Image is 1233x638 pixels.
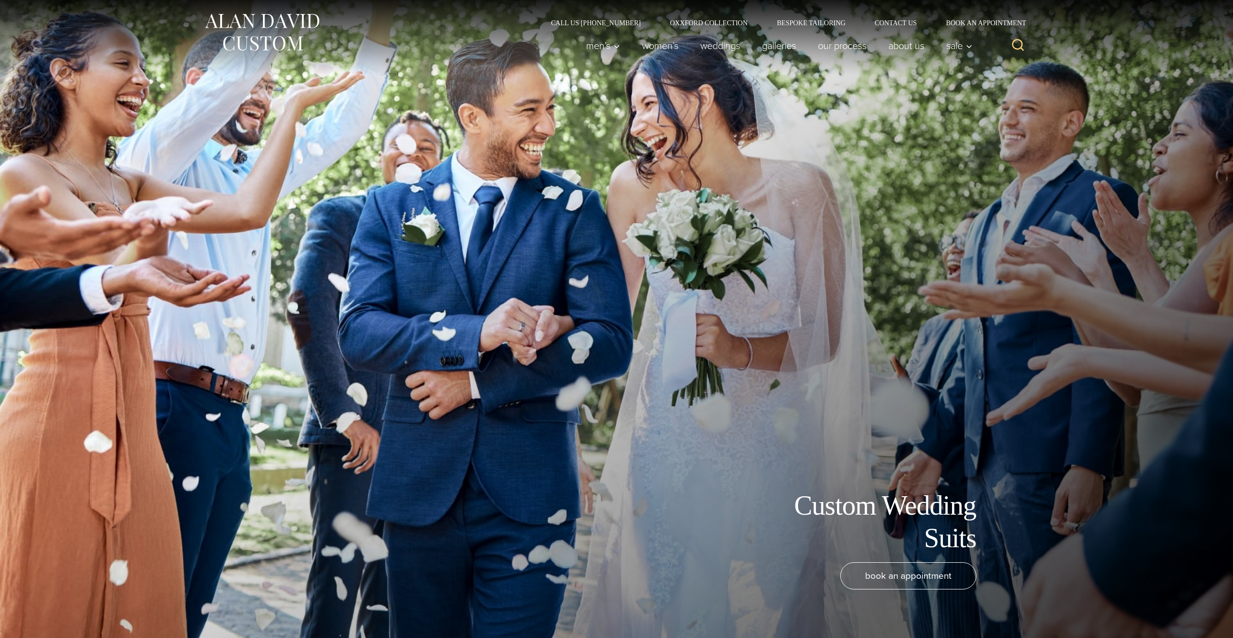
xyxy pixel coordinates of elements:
button: View Search Form [1007,34,1030,57]
h1: Custom Wedding Suits [758,489,976,554]
a: weddings [689,36,751,55]
nav: Primary Navigation [575,36,977,55]
a: About Us [877,36,935,55]
a: Book an Appointment [931,19,1029,26]
a: Call Us [PHONE_NUMBER] [537,19,656,26]
span: book an appointment [865,569,952,583]
nav: Secondary Navigation [537,19,1030,26]
span: Sale [946,41,973,50]
a: book an appointment [840,562,976,589]
a: Oxxford Collection [655,19,762,26]
a: Women’s [631,36,689,55]
a: Galleries [751,36,807,55]
span: Men’s [586,41,620,50]
img: Alan David Custom [204,11,320,54]
a: Our Process [807,36,877,55]
a: Bespoke Tailoring [762,19,860,26]
a: Contact Us [860,19,932,26]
